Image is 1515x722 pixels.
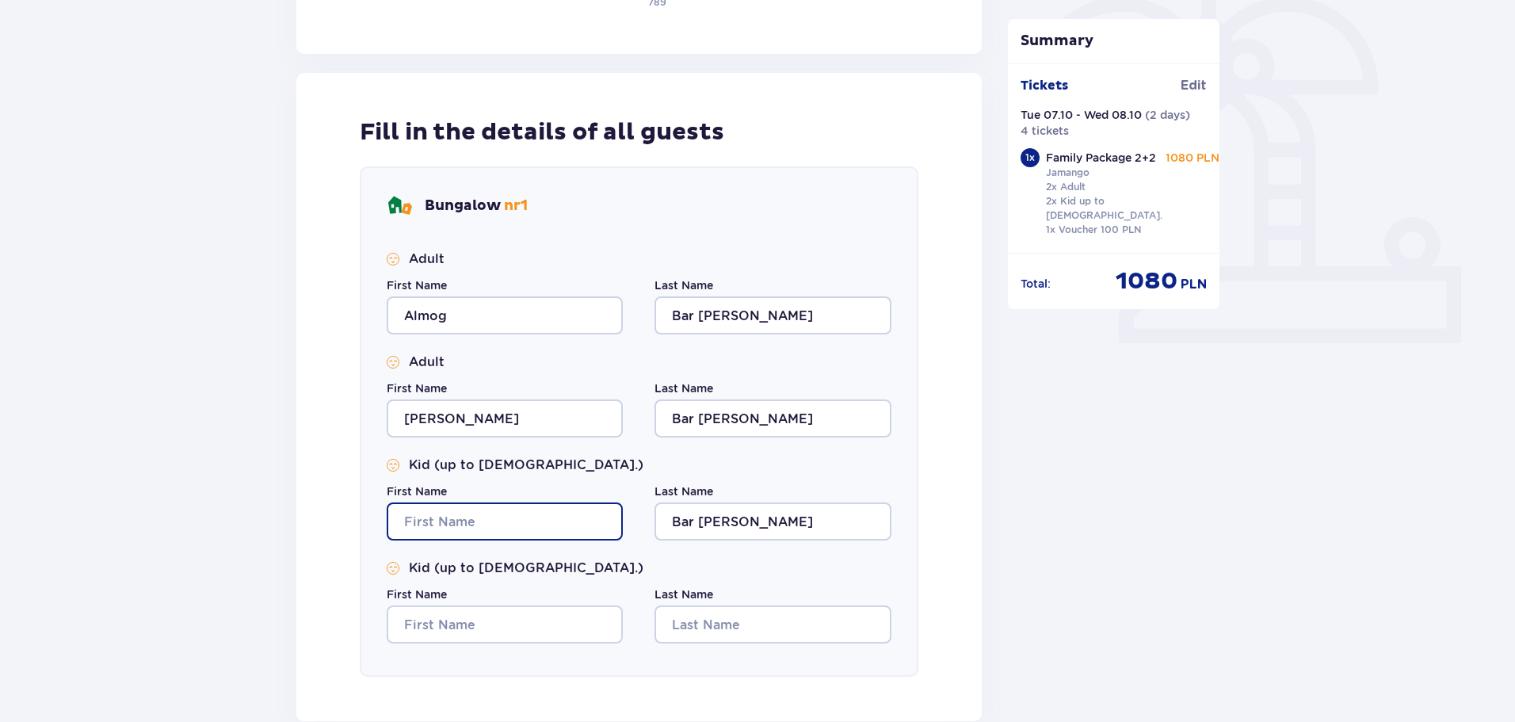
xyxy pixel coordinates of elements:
p: Summary [1008,32,1220,51]
p: 2x Adult 2x Kid up to [DEMOGRAPHIC_DATA]. 1x Voucher 100 PLN [1046,180,1167,237]
img: bungalows Icon [387,193,412,219]
p: Adult [409,250,445,268]
img: Smile Icon [387,356,399,369]
input: Last Name [654,296,891,334]
input: First Name [387,502,623,541]
p: Tickets [1021,77,1068,94]
p: Adult [409,353,445,371]
p: Fill in the details of all guests [360,117,724,147]
p: Jamango [1046,166,1090,180]
label: Last Name [654,483,713,499]
label: First Name [387,483,447,499]
img: Smile Icon [387,253,399,265]
p: 1080 [1116,266,1177,296]
div: 1 x [1021,148,1040,167]
input: Last Name [654,502,891,541]
label: Last Name [654,586,713,602]
input: Last Name [654,605,891,644]
p: ( 2 days ) [1145,107,1190,123]
p: Tue 07.10 - Wed 08.10 [1021,107,1142,123]
label: First Name [387,586,447,602]
label: Last Name [654,380,713,396]
p: Kid (up to [DEMOGRAPHIC_DATA].) [409,560,643,577]
p: PLN [1181,276,1207,293]
p: Kid (up to [DEMOGRAPHIC_DATA].) [409,457,643,474]
input: First Name [387,399,623,437]
a: Edit [1181,77,1207,94]
p: 1080 PLN [1166,150,1219,166]
label: First Name [387,277,447,293]
p: Bungalow [425,197,528,216]
img: Smile Icon [387,562,399,575]
p: Total : [1021,276,1051,292]
span: nr 1 [504,197,528,215]
input: Last Name [654,399,891,437]
label: Last Name [654,277,713,293]
p: 4 tickets [1021,123,1069,139]
img: Smile Icon [387,459,399,472]
input: First Name [387,296,623,334]
input: First Name [387,605,623,644]
label: First Name [387,380,447,396]
p: Family Package 2+2 [1046,150,1156,166]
